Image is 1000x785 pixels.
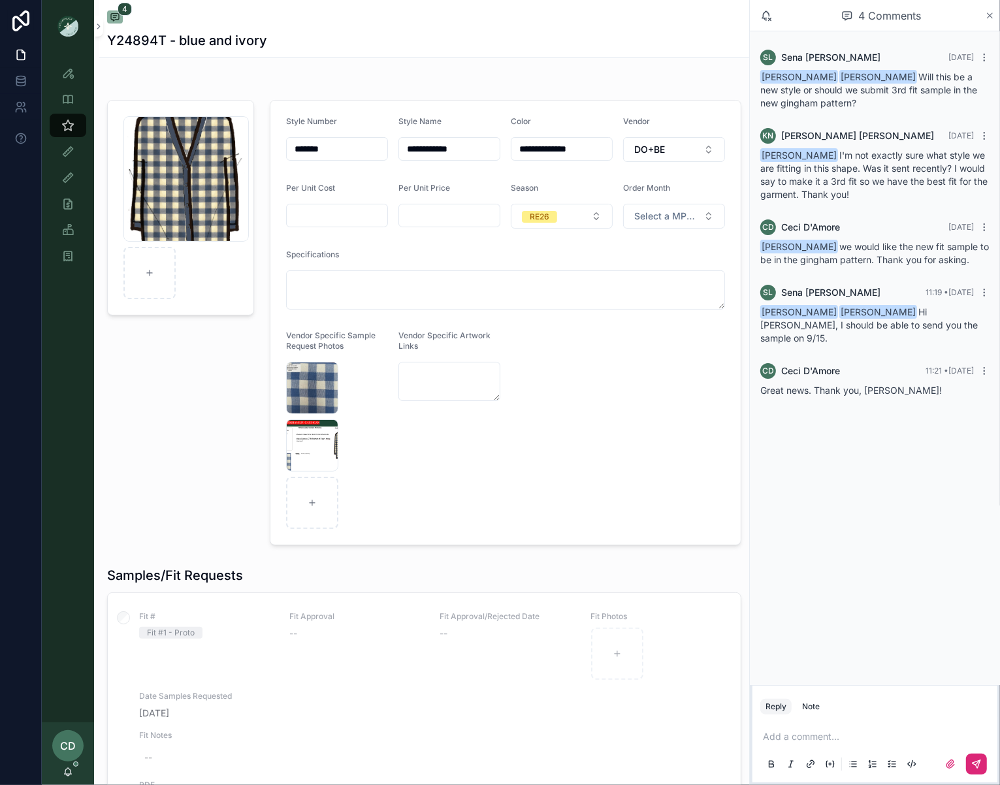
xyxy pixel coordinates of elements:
[781,286,880,299] span: Sena [PERSON_NAME]
[289,627,297,640] span: --
[634,210,698,223] span: Select a MPN LEVEL ORDER MONTH
[760,241,989,265] span: we would like the new fit sample to be in the gingham pattern. Thank you for asking.
[948,131,974,140] span: [DATE]
[147,627,195,639] div: Fit #1 - Proto
[762,222,774,232] span: CD
[802,701,820,712] div: Note
[530,211,549,223] div: RE26
[781,129,934,142] span: [PERSON_NAME] [PERSON_NAME]
[139,691,274,701] span: Date Samples Requested
[623,137,725,162] button: Select Button
[760,148,838,162] span: [PERSON_NAME]
[760,150,988,200] span: I'm not exactly sure what style we are fitting in this shape. Was it sent recently? I would say t...
[760,385,942,396] span: Great news. Thank you, [PERSON_NAME]!
[590,611,725,622] span: Fit Photos
[781,221,840,234] span: Ceci D'Amore
[623,183,670,193] span: Order Month
[511,204,613,229] button: Select Button
[42,52,94,285] div: scrollable content
[398,330,491,351] span: Vendor Specific Artwork Links
[623,204,725,229] button: Select Button
[440,611,575,622] span: Fit Approval/Rejected Date
[511,183,538,193] span: Season
[839,70,917,84] span: [PERSON_NAME]
[760,306,978,344] span: Hi [PERSON_NAME], I should be able to send you the sample on 9/15.
[948,222,974,232] span: [DATE]
[107,31,267,50] h1: Y24894T - blue and ivory
[139,611,274,622] span: Fit #
[762,366,774,376] span: CD
[398,116,442,126] span: Style Name
[289,611,424,622] span: Fit Approval
[858,8,921,24] span: 4 Comments
[781,364,840,377] span: Ceci D'Amore
[634,143,665,156] span: DO+BE
[398,183,450,193] span: Per Unit Price
[139,707,274,720] span: [DATE]
[286,330,376,351] span: Vendor Specific Sample Request Photos
[107,566,243,585] h1: Samples/Fit Requests
[118,3,132,16] span: 4
[926,366,974,376] span: 11:21 • [DATE]
[926,287,974,297] span: 11:19 • [DATE]
[286,116,337,126] span: Style Number
[60,738,76,754] span: CD
[511,116,531,126] span: Color
[760,71,977,108] span: Will this be a new style or should we submit 3rd fit sample in the new gingham pattern?
[839,305,917,319] span: [PERSON_NAME]
[144,751,152,764] div: --
[760,699,792,714] button: Reply
[107,10,123,26] button: 4
[760,70,838,84] span: [PERSON_NAME]
[797,699,825,714] button: Note
[286,249,339,259] span: Specifications
[764,52,773,63] span: SL
[623,116,650,126] span: Vendor
[948,52,974,62] span: [DATE]
[763,131,774,141] span: KN
[286,183,335,193] span: Per Unit Cost
[760,305,838,319] span: [PERSON_NAME]
[139,730,725,741] span: Fit Notes
[57,16,78,37] img: App logo
[760,240,838,253] span: [PERSON_NAME]
[764,287,773,298] span: SL
[440,627,448,640] span: --
[781,51,880,64] span: Sena [PERSON_NAME]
